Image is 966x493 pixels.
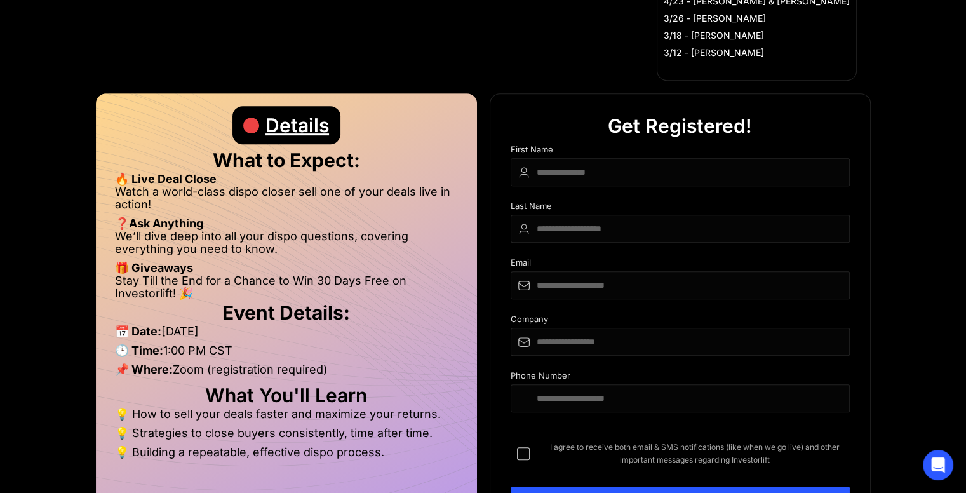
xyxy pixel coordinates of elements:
div: First Name [511,145,850,158]
div: Email [511,258,850,271]
li: 💡 Strategies to close buyers consistently, time after time. [115,427,458,446]
h2: What You'll Learn [115,389,458,402]
div: Open Intercom Messenger [923,450,953,480]
div: Details [265,106,329,144]
li: 💡 Building a repeatable, effective dispo process. [115,446,458,459]
li: We’ll dive deep into all your dispo questions, covering everything you need to know. [115,230,458,262]
li: 💡 How to sell your deals faster and maximize your returns. [115,408,458,427]
strong: 🕒 Time: [115,344,163,357]
li: [DATE] [115,325,458,344]
li: Zoom (registration required) [115,363,458,382]
strong: ❓Ask Anything [115,217,203,230]
div: Get Registered! [608,107,752,145]
li: Watch a world-class dispo closer sell one of your deals live in action! [115,186,458,217]
li: 1:00 PM CST [115,344,458,363]
div: Phone Number [511,371,850,384]
div: Company [511,314,850,328]
strong: 🔥 Live Deal Close [115,172,217,186]
strong: 📅 Date: [115,325,161,338]
div: Last Name [511,201,850,215]
li: Stay Till the End for a Chance to Win 30 Days Free on Investorlift! 🎉 [115,274,458,300]
strong: Event Details: [222,301,350,324]
strong: 🎁 Giveaways [115,261,193,274]
span: I agree to receive both email & SMS notifications (like when we go live) and other important mess... [540,441,850,466]
strong: 📌 Where: [115,363,173,376]
strong: What to Expect: [213,149,360,172]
